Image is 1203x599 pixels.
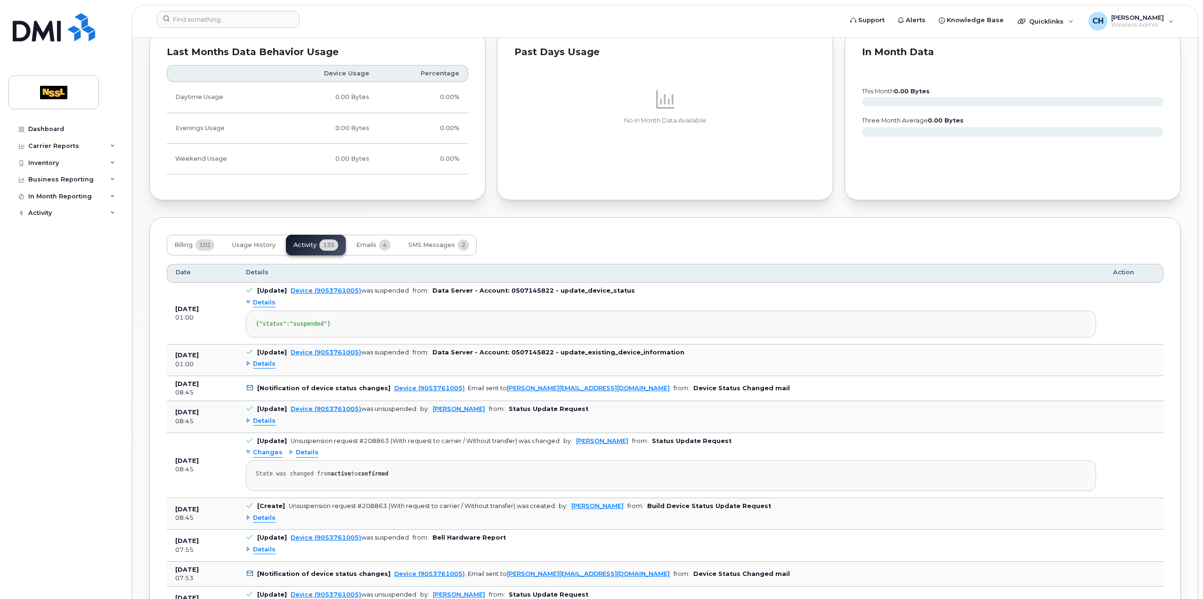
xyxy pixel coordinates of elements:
b: [DATE] [175,380,199,387]
div: was unsuspended [291,591,416,598]
b: Status Update Request [509,405,588,412]
div: In Month Data [862,48,1163,57]
div: Quicklinks [1011,12,1080,31]
b: Data Server - Account: 0507145822 - update_device_status [432,287,635,294]
div: State was changed from to [256,470,1086,477]
span: 2 [458,239,469,251]
span: 4 [379,239,390,251]
td: 0.00% [378,82,468,113]
a: Device (9053761005) [394,570,465,577]
b: [DATE] [175,305,199,312]
span: "suspended" [290,320,327,327]
div: Past Days Usage [514,48,816,57]
span: Knowledge Base [947,16,1004,25]
div: was suspended [291,534,409,541]
span: SMS Messages [408,241,455,249]
b: [DATE] [175,352,199,359]
strong: confirmed [358,470,389,477]
b: Status Update Request [509,591,588,598]
a: Device (9053761005) [394,385,465,392]
b: Status Update Request [652,437,732,444]
b: [Update] [257,405,287,412]
a: Device (9053761005) [291,405,361,412]
span: Details [296,448,318,457]
b: [Update] [257,287,287,294]
b: Build Device Status Update Request [647,502,771,509]
div: Unsuspension request #208863 (With request to carrier / Without transfer) was created [289,502,555,509]
b: Device Status Changed mail [693,385,790,392]
span: from: [489,405,505,412]
span: from: [413,287,429,294]
th: Action [1105,264,1163,283]
span: Details [253,514,276,523]
b: [Update] [257,349,287,356]
span: 102 [195,239,214,251]
b: [Update] [257,437,287,444]
a: [PERSON_NAME] [433,405,485,412]
div: was unsuspended [291,405,416,412]
span: Alerts [906,16,926,25]
div: Last Months Data Behavior Usage [167,48,468,57]
tr: Weekdays from 6:00pm to 8:00am [167,113,468,144]
b: Device Status Changed mail [693,570,790,577]
td: 0.00 Bytes [277,144,378,174]
a: Knowledge Base [932,11,1010,30]
tspan: 0.00 Bytes [928,117,964,124]
div: 08:45 [175,417,229,426]
a: Device (9053761005) [291,591,361,598]
a: Alerts [891,11,932,30]
input: Find something... [157,11,300,28]
b: [DATE] [175,566,199,573]
p: No In Month Data Available [514,116,816,125]
td: Evenings Usage [167,113,277,144]
b: [Update] [257,534,287,541]
b: [Notification of device status changes] [257,570,390,577]
b: Bell Hardware Report [432,534,506,541]
span: Billing [174,241,193,249]
span: [PERSON_NAME] [1111,14,1164,21]
div: 01:00 [175,313,229,322]
td: 0.00% [378,113,468,144]
b: [Create] [257,502,285,509]
div: was suspended [291,349,409,356]
span: "status" [259,320,286,327]
span: Details [253,417,276,426]
div: was suspended [291,287,409,294]
th: Percentage [378,65,468,82]
span: from: [489,591,505,598]
span: Details [253,298,276,307]
tspan: 0.00 Bytes [894,88,930,95]
span: from: [627,502,643,509]
td: 0.00 Bytes [277,113,378,144]
div: . Email sent to [394,570,670,577]
text: this month [862,88,930,95]
div: 07:55 [175,546,229,554]
th: Device Usage [277,65,378,82]
b: [Update] [257,591,287,598]
span: from: [413,349,429,356]
div: 08:45 [175,514,229,522]
span: Quicklinks [1029,17,1064,25]
span: Support [858,16,885,25]
a: [PERSON_NAME] [576,437,628,444]
a: [PERSON_NAME] [433,591,485,598]
span: by: [559,502,568,509]
span: from: [674,385,690,392]
b: [Notification of device status changes] [257,385,390,392]
span: Emails [356,241,376,249]
b: [DATE] [175,537,199,544]
span: CH [1092,16,1104,27]
td: Daytime Usage [167,82,277,113]
div: 08:45 [175,388,229,397]
a: [PERSON_NAME][EMAIL_ADDRESS][DOMAIN_NAME] [507,570,670,577]
span: from: [674,570,690,577]
td: Weekend Usage [167,144,277,174]
a: [PERSON_NAME][EMAIL_ADDRESS][DOMAIN_NAME] [507,385,670,392]
span: Wireless Admin [1111,21,1164,29]
td: 0.00% [378,144,468,174]
strong: active [331,470,351,477]
b: [DATE] [175,506,199,513]
a: Device (9053761005) [291,349,361,356]
a: Device (9053761005) [291,534,361,541]
div: 07:53 [175,574,229,583]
